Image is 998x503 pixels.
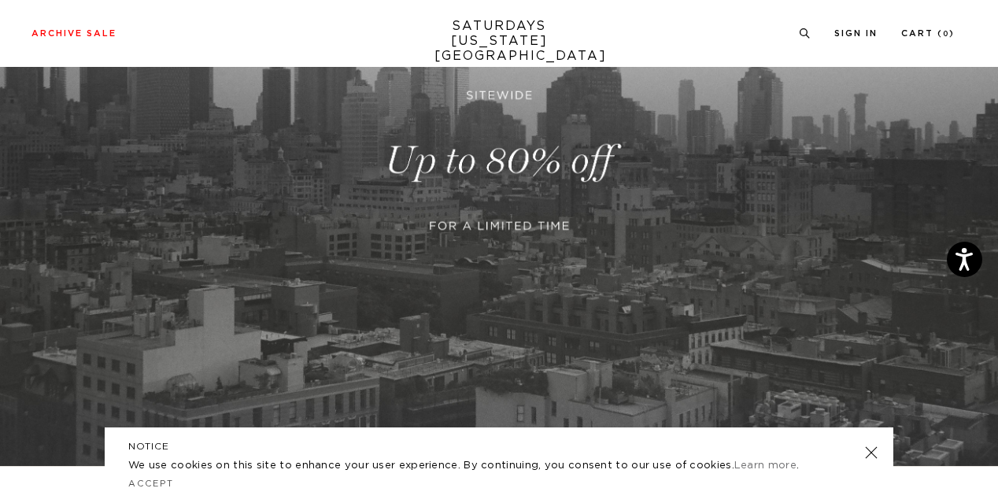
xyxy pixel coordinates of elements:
a: Learn more [734,460,797,471]
a: Sign In [834,29,878,38]
h5: NOTICE [128,439,870,453]
a: Archive Sale [31,29,116,38]
a: Cart (0) [901,29,955,38]
p: We use cookies on this site to enhance your user experience. By continuing, you consent to our us... [128,458,814,474]
small: 0 [943,31,949,38]
a: SATURDAYS[US_STATE][GEOGRAPHIC_DATA] [434,19,564,64]
a: Accept [128,479,174,488]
